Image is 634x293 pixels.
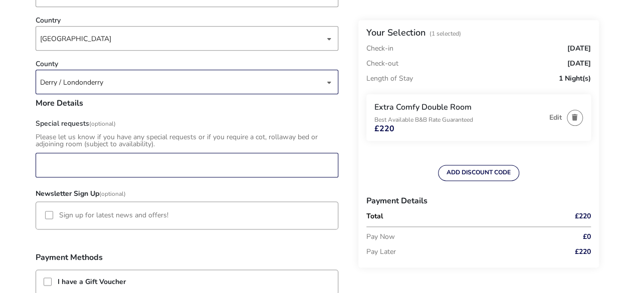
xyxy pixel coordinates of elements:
[89,120,116,128] span: (Optional)
[583,233,591,240] span: £0
[36,34,338,44] p-dropdown: Country
[58,278,126,285] label: I have a Gift Voucher
[366,244,546,259] p: Pay Later
[36,99,338,115] h3: More Details
[374,117,544,123] p: Best Available B&B Rate Guaranteed
[40,27,325,51] div: [GEOGRAPHIC_DATA]
[366,27,426,39] h2: Your Selection
[36,153,338,177] input: field_147
[374,102,544,113] h3: Extra Comfy Double Room
[374,125,394,133] span: £220
[36,182,338,201] h3: Newsletter Sign Up
[36,17,61,24] label: Country
[36,120,116,127] label: Special requests
[366,45,393,52] p: Check-in
[40,27,325,50] span: [object Object]
[575,248,591,255] span: £220
[366,213,546,220] p: Total
[366,229,546,244] p: Pay Now
[36,253,338,261] h3: Payment Methods
[36,134,338,148] div: Please let us know if you have any special requests or if you require a cot, rollaway bed or adjo...
[366,56,398,71] p: Check-out
[36,61,58,68] label: County
[430,30,461,38] span: (1 Selected)
[559,75,591,82] span: 1 Night(s)
[59,212,168,219] label: Sign up for latest news and offers!
[567,45,591,52] span: [DATE]
[99,190,126,198] span: (Optional)
[327,29,332,49] div: dropdown trigger
[40,70,325,95] div: Derry / Londonderry
[366,71,413,86] p: Length of Stay
[327,73,332,92] div: dropdown trigger
[366,189,591,213] h3: Payment Details
[40,70,325,94] span: [object Object]
[438,165,519,181] button: ADD DISCOUNT CODE
[549,114,562,121] button: Edit
[567,60,591,67] span: [DATE]
[575,213,591,220] span: £220
[36,78,338,87] p-dropdown: County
